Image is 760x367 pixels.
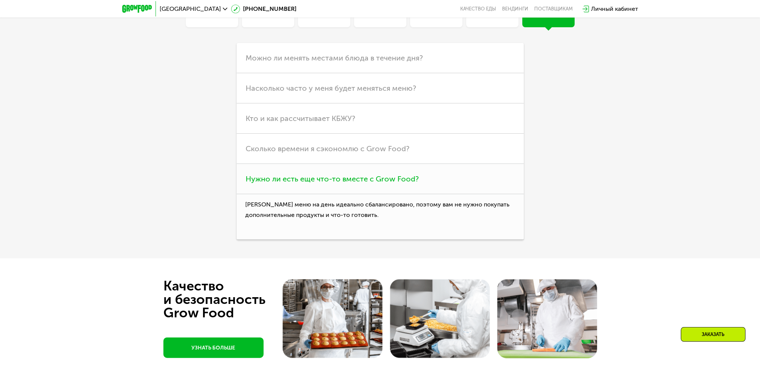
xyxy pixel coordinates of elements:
[681,327,745,342] div: Заказать
[246,114,355,123] span: Кто и как рассчитывает КБЖУ?
[246,84,416,93] span: Насколько часто у меня будет меняться меню?
[231,4,296,13] a: [PHONE_NUMBER]
[246,53,423,62] span: Можно ли менять местами блюда в течение дня?
[591,4,638,13] div: Личный кабинет
[246,144,409,153] span: Сколько времени я сэкономлю с Grow Food?
[237,194,524,240] p: [PERSON_NAME] меню на день идеально сбалансировано, поэтому вам не нужно покупать дополнительные ...
[163,338,264,358] a: УЗНАТЬ БОЛЬШЕ
[163,279,293,320] div: Качество и безопасность Grow Food
[502,6,528,12] a: Вендинги
[246,174,419,183] span: Нужно ли есть еще что-то вместе с Grow Food?
[160,6,221,12] span: [GEOGRAPHIC_DATA]
[460,6,496,12] a: Качество еды
[534,6,573,12] div: поставщикам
